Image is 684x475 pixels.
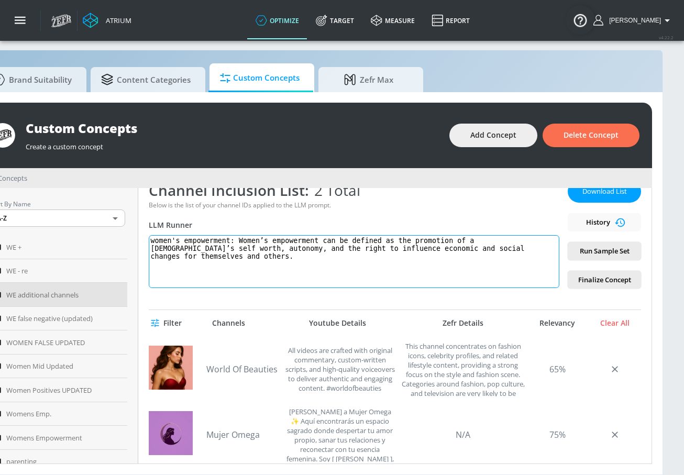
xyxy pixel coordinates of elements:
div: All videos are crafted with original commentary, custom-written scripts, and high-quality voiceov... [285,341,395,396]
div: 75% [531,407,583,462]
div: Clear All [589,318,641,328]
span: Women Positives UPDATED [6,384,92,396]
div: Zefr Details [400,318,526,328]
a: Target [307,2,362,39]
button: Add Concept [449,124,537,147]
span: Womens Empowerment [6,432,82,444]
div: Atrium [102,16,131,25]
span: Filter [153,317,182,330]
a: measure [362,2,423,39]
textarea: women's empowerment: Women’s empowerment can be defined as the promotion of a [DEMOGRAPHIC_DATA]’... [149,235,559,288]
div: Below is the list of your channel IDs applied to the LLM prompt. [149,201,559,209]
span: 2 Total [309,180,360,200]
button: [PERSON_NAME] [593,14,674,27]
span: Add Concept [470,129,516,142]
span: Run Sample Set [576,245,633,257]
span: WOMEN FALSE UPDATED [6,336,85,349]
span: WE additional channels [6,289,79,301]
span: Content Categories [101,67,191,92]
button: Finalize Concept [568,271,641,289]
a: optimize [247,2,307,39]
div: Custom Concepts [26,119,439,137]
span: Download List [578,185,631,197]
span: Zefr Max [329,67,409,92]
span: parenting [6,455,37,468]
a: Atrium [83,13,131,28]
img: UCTgbVVMmtOpzPZNpuAdxqEw [149,411,193,455]
button: Run Sample Set [568,242,641,260]
div: Relevancy [531,318,583,328]
span: Finalize Concept [576,274,633,286]
span: Custom Concepts [220,65,300,91]
a: World Of Beauties [206,363,280,375]
span: login as: aracely.alvarenga@zefr.com [605,17,661,24]
div: 65% [531,341,583,396]
span: Delete Concept [564,129,619,142]
span: WE + [6,241,21,253]
div: N/A [400,407,526,462]
a: Mujer Omega [206,429,280,440]
div: This channel concentrates on fashion icons, celebrity profiles, and related lifestyle content, pr... [400,341,526,396]
img: UCIC0KVjD4uo1QNUxFyh1k7w [149,346,193,390]
span: WE - re [6,264,28,277]
button: Open Resource Center [566,5,595,35]
span: Women Mid Updated [6,360,73,372]
button: Download List [568,180,641,203]
button: Filter [149,314,186,333]
span: Womens Emp. [6,407,51,420]
button: Delete Concept [543,124,639,147]
div: Create a custom concept [26,137,439,151]
div: Bienvenida a Mujer Omega ✨ Aquí encontrarás un espacio sagrado donde despertar tu amor propio, sa... [285,407,395,462]
span: v 4.22.2 [659,35,674,40]
div: Channel Inclusion List: [149,180,559,200]
div: LLM Runner [149,220,559,230]
span: WE false negative (updated) [6,312,93,325]
div: Channels [212,318,245,328]
a: Report [423,2,478,39]
div: Youtube Details [280,318,395,328]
